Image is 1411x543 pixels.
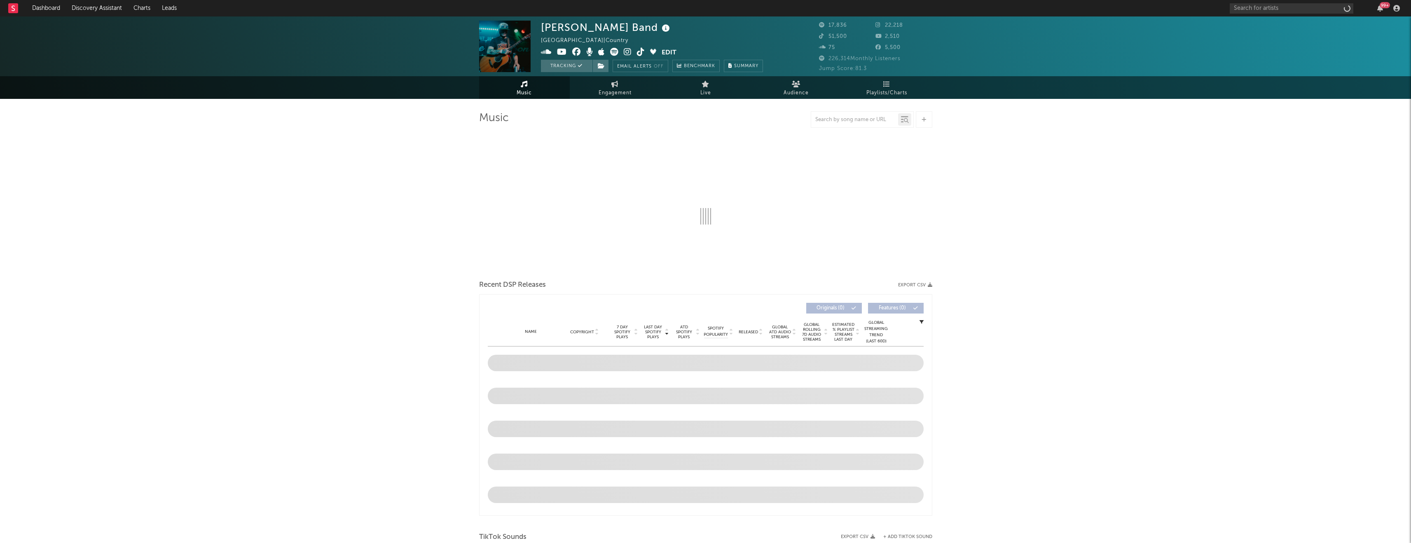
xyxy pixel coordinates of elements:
span: 5,500 [875,45,901,50]
a: Audience [751,76,842,99]
span: 51,500 [819,34,847,39]
span: TikTok Sounds [479,532,526,542]
a: Live [660,76,751,99]
span: Copyright [570,330,594,335]
input: Search by song name or URL [811,117,898,123]
span: Music [517,88,532,98]
span: Playlists/Charts [866,88,907,98]
span: 7 Day Spotify Plays [611,325,633,339]
span: Features ( 0 ) [873,306,911,311]
span: Estimated % Playlist Streams Last Day [832,322,855,342]
button: Email AlertsOff [613,60,668,72]
span: ATD Spotify Plays [673,325,695,339]
button: Edit [662,48,676,58]
div: Global Streaming Trend (Last 60D) [864,320,889,344]
div: Name [504,329,558,335]
button: Features(0) [868,303,924,314]
span: Live [700,88,711,98]
span: Audience [784,88,809,98]
span: Recent DSP Releases [479,280,546,290]
div: 99 + [1380,2,1390,8]
button: 99+ [1377,5,1383,12]
span: Benchmark [684,61,715,71]
span: Global Rolling 7D Audio Streams [800,322,823,342]
em: Off [654,64,664,69]
a: Benchmark [672,60,720,72]
span: Originals ( 0 ) [812,306,849,311]
button: Summary [724,60,763,72]
a: Playlists/Charts [842,76,932,99]
button: Tracking [541,60,592,72]
a: Music [479,76,570,99]
button: + Add TikTok Sound [875,535,932,539]
span: 226,314 Monthly Listeners [819,56,901,61]
button: Originals(0) [806,303,862,314]
span: Jump Score: 81.3 [819,66,867,71]
span: 2,510 [875,34,900,39]
a: Engagement [570,76,660,99]
button: Export CSV [841,534,875,539]
span: Summary [734,64,758,68]
span: Released [739,330,758,335]
input: Search for artists [1230,3,1353,14]
span: 75 [819,45,835,50]
span: Spotify Popularity [704,325,728,338]
span: Last Day Spotify Plays [642,325,664,339]
span: 17,836 [819,23,847,28]
span: Engagement [599,88,632,98]
span: 22,218 [875,23,903,28]
button: + Add TikTok Sound [883,535,932,539]
div: [PERSON_NAME] Band [541,21,672,34]
button: Export CSV [898,283,932,288]
span: Global ATD Audio Streams [769,325,791,339]
div: [GEOGRAPHIC_DATA] | Country [541,36,638,46]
